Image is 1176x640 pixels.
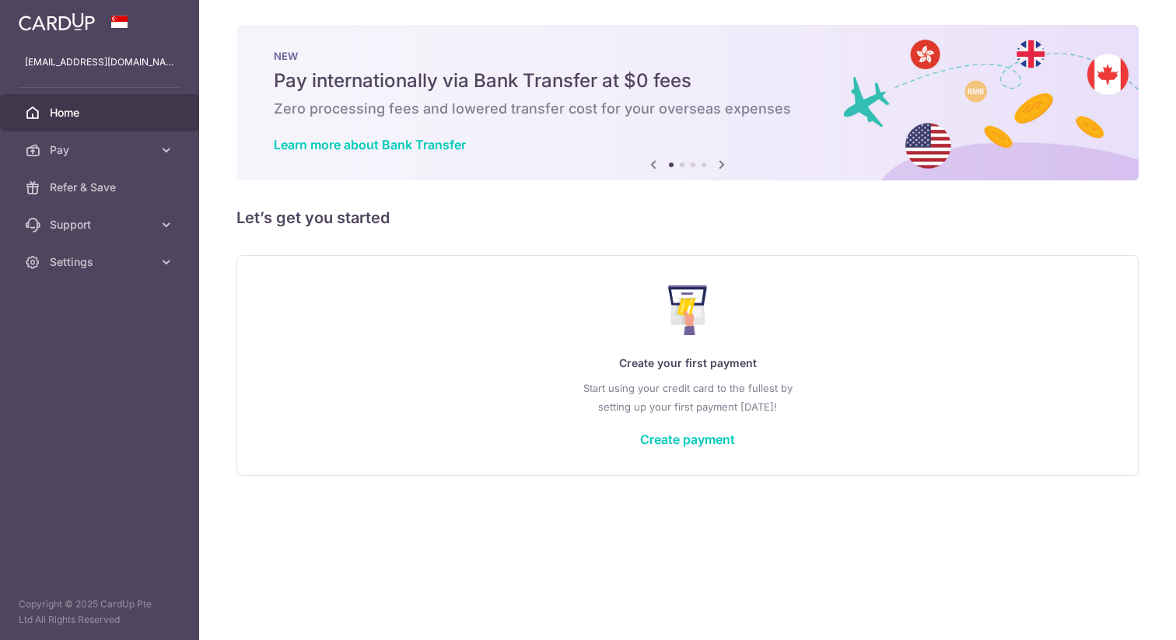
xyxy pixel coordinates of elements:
img: Make Payment [668,285,708,335]
span: Settings [50,254,152,270]
span: Support [50,217,152,233]
h5: Pay internationally via Bank Transfer at $0 fees [274,68,1101,93]
span: Home [50,105,152,121]
a: Create payment [640,432,735,447]
p: [EMAIL_ADDRESS][DOMAIN_NAME] [25,54,174,70]
h6: Zero processing fees and lowered transfer cost for your overseas expenses [274,100,1101,118]
p: Create your first payment [268,354,1107,372]
span: Refer & Save [50,180,152,195]
p: Start using your credit card to the fullest by setting up your first payment [DATE]! [268,379,1107,416]
span: Pay [50,142,152,158]
h5: Let’s get you started [236,205,1139,230]
p: NEW [274,50,1101,62]
img: CardUp [19,12,95,31]
a: Learn more about Bank Transfer [274,137,466,152]
img: Bank transfer banner [236,25,1139,180]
